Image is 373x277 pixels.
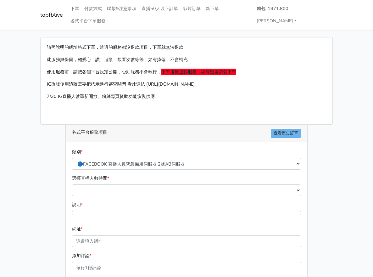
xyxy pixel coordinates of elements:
[72,148,83,155] label: 類別
[47,68,326,76] p: 使用服務前，請把各個平台設定公開，否則服務不會執行，
[47,93,326,100] p: 7/30 IG直播人數重新開放、粉絲專頁贊助功能恢復供應
[72,235,301,247] input: 這邊填入網址
[68,15,108,27] a: 各式平台下單服務
[257,5,288,12] strong: 錢包: 1971.800
[161,69,236,75] span: 下單後無退款服務，如有疑慮請勿下單
[47,44,326,51] p: 請照說明的網址格式下單，這邊的服務都沒退款項目，下單就無法退款
[47,56,326,63] p: 此服務無保固，如愛心、讚、追蹤、觀看次數等等，如有掉落，不會補充
[254,15,299,27] a: [PERSON_NAME]
[181,3,203,15] a: 影片訂單
[68,3,82,15] a: 下單
[271,129,301,138] a: 查看歷史訂單
[82,3,104,15] a: 付款方式
[72,225,83,233] label: 網址
[254,3,291,15] a: 錢包: 1971.800
[104,3,139,15] a: 聯繫&注意事項
[47,81,326,88] p: IG改版使用追蹤需要把標示進行審查關閉 看此連結 [URL][DOMAIN_NAME]
[72,175,109,182] label: 選擇直播人數時間
[203,3,221,15] a: 新下單
[72,252,92,259] label: 添加評論
[139,3,181,15] a: 直播50人以下訂單
[72,201,83,208] label: 說明
[40,9,63,21] a: topfblive
[66,125,307,142] div: 各式平台服務項目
